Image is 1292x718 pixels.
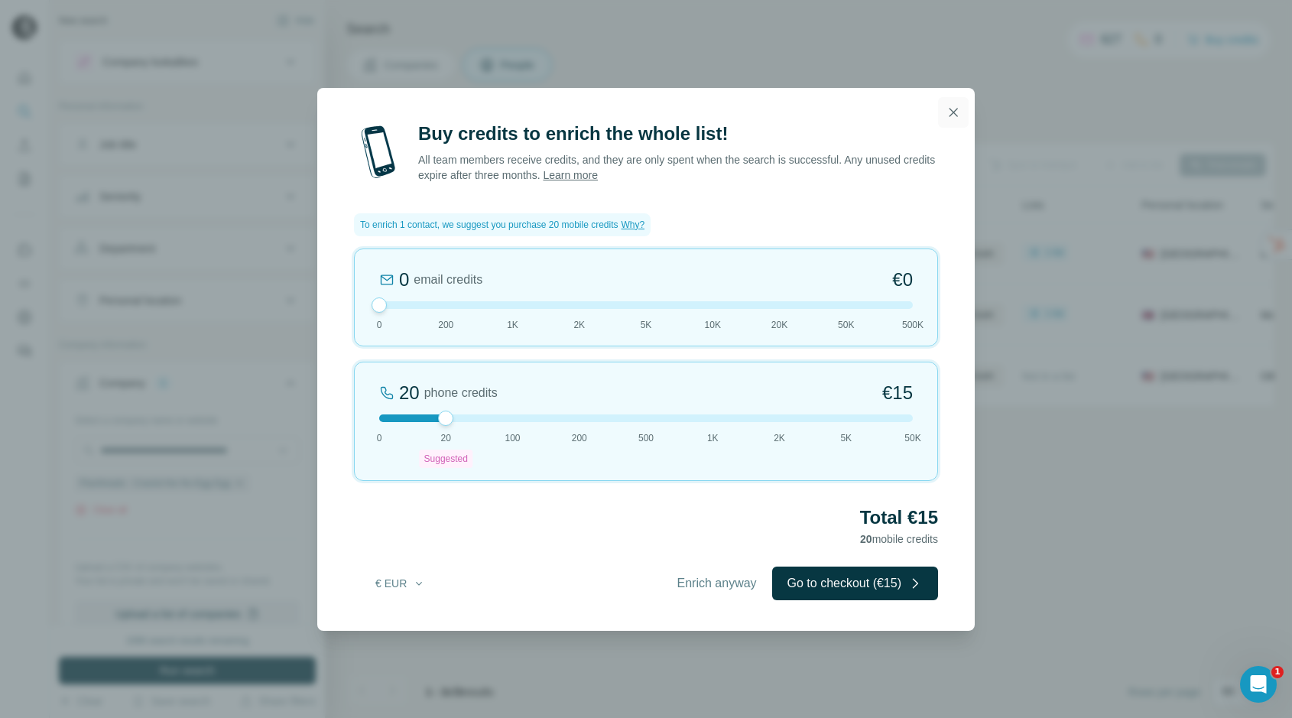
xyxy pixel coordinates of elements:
[365,570,436,597] button: € EUR
[771,318,787,332] span: 20K
[882,381,913,405] span: €15
[772,567,938,600] button: Go to checkout (€15)
[860,533,872,545] span: 20
[677,574,757,593] span: Enrich anyway
[354,505,938,530] h2: Total €15
[377,431,382,445] span: 0
[399,268,409,292] div: 0
[707,431,719,445] span: 1K
[441,431,451,445] span: 20
[354,122,403,183] img: mobile-phone
[638,431,654,445] span: 500
[420,450,472,468] div: Suggested
[904,431,920,445] span: 50K
[838,318,854,332] span: 50K
[892,268,913,292] span: €0
[705,318,721,332] span: 10K
[543,169,598,181] a: Learn more
[1271,666,1284,678] span: 1
[1240,666,1277,703] iframe: Intercom live chat
[622,219,645,230] span: Why?
[414,271,482,289] span: email credits
[505,431,520,445] span: 100
[860,533,938,545] span: mobile credits
[774,431,785,445] span: 2K
[399,381,420,405] div: 20
[360,218,618,232] span: To enrich 1 contact, we suggest you purchase 20 mobile credits
[573,318,585,332] span: 2K
[438,318,453,332] span: 200
[572,431,587,445] span: 200
[641,318,652,332] span: 5K
[840,431,852,445] span: 5K
[902,318,924,332] span: 500K
[424,384,498,402] span: phone credits
[662,567,772,600] button: Enrich anyway
[507,318,518,332] span: 1K
[377,318,382,332] span: 0
[418,152,938,183] p: All team members receive credits, and they are only spent when the search is successful. Any unus...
